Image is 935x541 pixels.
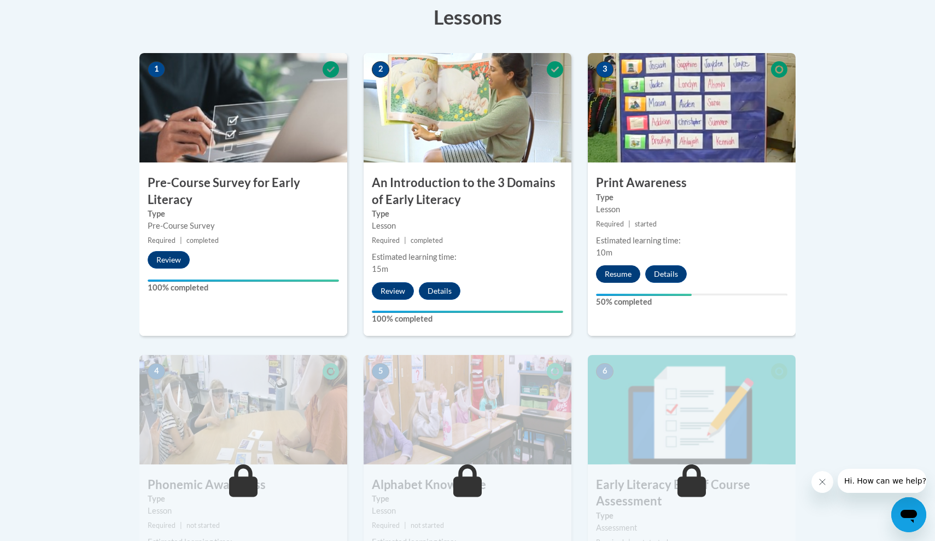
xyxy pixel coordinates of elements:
button: Review [372,282,414,300]
button: Resume [596,265,640,283]
label: 50% completed [596,296,787,308]
span: 10m [596,248,612,257]
div: Pre-Course Survey [148,220,339,232]
label: Type [596,191,787,203]
div: Your progress [372,311,563,313]
span: | [180,236,182,245]
img: Course Image [364,355,571,464]
span: Required [372,236,400,245]
h3: Print Awareness [588,174,796,191]
h3: Lessons [139,3,796,31]
div: Lesson [596,203,787,216]
span: Required [596,220,624,228]
label: 100% completed [148,282,339,294]
span: started [635,220,657,228]
img: Course Image [588,53,796,162]
label: 100% completed [372,313,563,325]
div: Your progress [148,280,339,282]
span: | [180,521,182,530]
img: Course Image [588,355,796,464]
h3: Early Literacy End of Course Assessment [588,476,796,510]
span: 4 [148,363,165,380]
iframe: Close message [811,471,833,493]
h3: Alphabet Knowledge [364,476,571,493]
label: Type [372,493,563,505]
div: Estimated learning time: [596,235,787,247]
label: Type [596,510,787,522]
img: Course Image [364,53,571,162]
label: Type [148,208,339,220]
img: Course Image [139,355,347,464]
span: 1 [148,61,165,78]
span: not started [411,521,444,530]
div: Your progress [596,294,692,296]
img: Course Image [139,53,347,162]
div: Assessment [596,522,787,534]
iframe: Message from company [838,469,926,493]
span: completed [186,236,219,245]
span: 6 [596,363,613,380]
button: Details [419,282,460,300]
div: Lesson [372,220,563,232]
span: | [628,220,630,228]
button: Details [645,265,687,283]
span: 15m [372,264,388,274]
span: Required [148,236,176,245]
button: Review [148,251,190,269]
span: not started [186,521,220,530]
span: | [404,521,406,530]
div: Lesson [372,505,563,517]
div: Estimated learning time: [372,251,563,263]
span: | [404,236,406,245]
h3: Pre-Course Survey for Early Literacy [139,174,347,208]
iframe: Button to launch messaging window [891,497,926,532]
span: completed [411,236,443,245]
h3: An Introduction to the 3 Domains of Early Literacy [364,174,571,208]
span: 2 [372,61,389,78]
label: Type [148,493,339,505]
span: Required [148,521,176,530]
div: Lesson [148,505,339,517]
label: Type [372,208,563,220]
span: 3 [596,61,613,78]
h3: Phonemic Awareness [139,476,347,493]
span: Required [372,521,400,530]
span: 5 [372,363,389,380]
